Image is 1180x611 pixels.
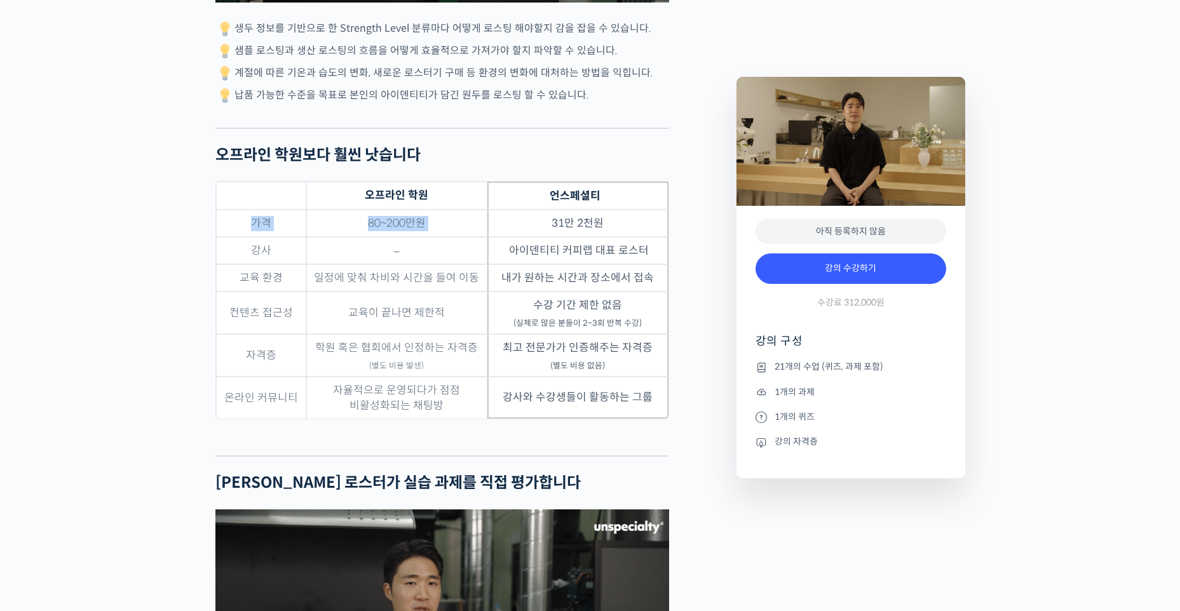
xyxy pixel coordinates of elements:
td: 자격증 [216,334,306,377]
sub: (실제로 많은 분들이 2~3회 반복 수강) [513,318,642,328]
strong: [PERSON_NAME] 로스터가 실습 과제를 직접 평가합니다 [215,473,581,492]
p: 샘플 로스팅과 생산 로스팅의 흐름을 어떻게 효율적으로 가져가야 할지 파악할 수 있습니다. [215,42,669,61]
span: 설정 [196,422,212,432]
td: 교육 환경 [216,264,306,292]
span: 홈 [40,422,48,432]
td: 수강 기간 제한 없음 [487,292,668,334]
a: 대화 [84,403,164,434]
td: 자율적으로 운영되다가 점점 비활성화되는 채팅방 [306,377,487,419]
td: 강사 [216,237,306,264]
td: 31만 2천원 [487,210,668,237]
li: 1개의 과제 [756,384,946,399]
p: 생두 정보를 기반으로 한 Strength Level 분류마다 어떻게 로스팅 해야할지 감을 잡을 수 있습니다. [215,20,669,39]
sub: (별도 비용 없음) [550,361,605,371]
div: 아직 등록하지 않음 [756,218,946,245]
td: 가격 [216,210,306,237]
span: 수강료 312,000원 [817,297,885,309]
sub: (별도 비용 발생) [369,361,424,371]
img: 💡 [217,66,233,81]
a: 강의 수강하기 [756,253,946,284]
td: 일정에 맞춰 차비와 시간을 들여 이동 [306,264,487,292]
p: 계절에 따른 기온과 습도의 변화, 새로운 로스터기 구매 등 환경의 변화에 대처하는 방법을 익힙니다. [215,64,669,83]
td: 아이덴티티 커피랩 대표 로스터 [487,237,668,264]
td: 강사와 수강생들이 활동하는 그룹 [487,377,668,419]
a: 홈 [4,403,84,434]
td: 80~200만원 [306,210,487,237]
strong: 오프라인 학원보다 훨씬 낫습니다 [215,145,421,164]
li: 강의 자격증 [756,434,946,450]
img: 💡 [217,22,233,37]
strong: 오프라인 학원 [365,189,428,202]
th: 언스페셜티 [487,182,668,210]
td: 최고 전문가가 인증해주는 자격증 [487,334,668,377]
td: 학원 혹은 협회에서 인정하는 자격증 [306,334,487,377]
img: 💡 [217,44,233,59]
img: 💡 [217,88,233,104]
li: 1개의 퀴즈 [756,409,946,424]
td: – [306,237,487,264]
td: 컨텐츠 접근성 [216,292,306,334]
td: 교육이 끝나면 제한적 [306,292,487,334]
td: 온라인 커뮤니티 [216,377,306,419]
li: 21개의 수업 (퀴즈, 과제 포함) [756,359,946,375]
p: 납품 가능한 수준을 목표로 본인의 아이덴티티가 담긴 원두를 로스팅 할 수 있습니다. [215,86,669,105]
td: 내가 원하는 시간과 장소에서 접속 [487,264,668,292]
h4: 강의 구성 [756,333,946,359]
span: 대화 [116,422,132,433]
a: 설정 [164,403,244,434]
